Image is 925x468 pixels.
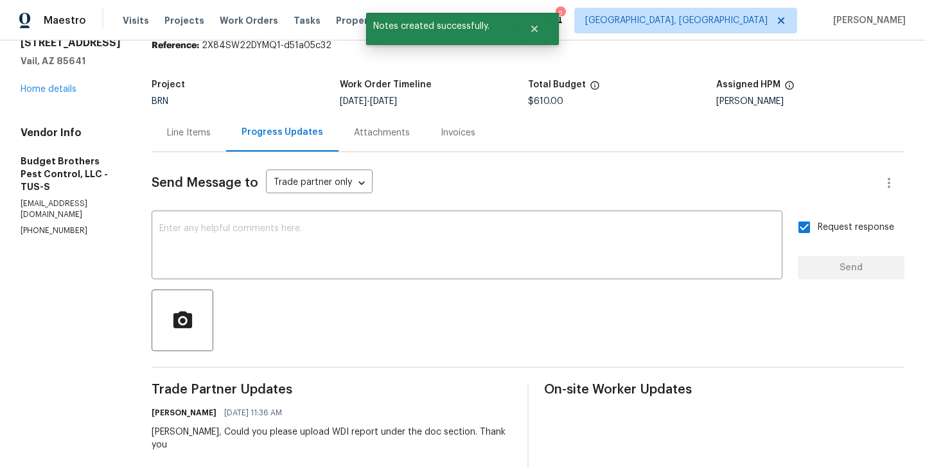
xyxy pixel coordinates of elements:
[123,14,149,27] span: Visits
[152,39,904,52] div: 2X84SW22DYMQ1-d51a05c32
[21,198,121,220] p: [EMAIL_ADDRESS][DOMAIN_NAME]
[828,14,906,27] span: [PERSON_NAME]
[242,126,323,139] div: Progress Updates
[716,97,904,106] div: [PERSON_NAME]
[21,37,121,49] h2: [STREET_ADDRESS]
[44,14,86,27] span: Maestro
[528,80,586,89] h5: Total Budget
[152,80,185,89] h5: Project
[354,126,410,139] div: Attachments
[528,97,563,106] span: $610.00
[224,406,282,419] span: [DATE] 11:36 AM
[340,97,367,106] span: [DATE]
[784,80,795,97] span: The hpm assigned to this work order.
[21,126,121,139] h4: Vendor Info
[21,155,121,193] h5: Budget Brothers Pest Control, LLC - TUS-S
[21,225,121,236] p: [PHONE_NUMBER]
[21,55,121,67] h5: Vail, AZ 85641
[441,126,475,139] div: Invoices
[818,221,894,234] span: Request response
[340,80,432,89] h5: Work Order Timeline
[266,173,373,194] div: Trade partner only
[513,16,556,42] button: Close
[152,406,216,419] h6: [PERSON_NAME]
[590,80,600,97] span: The total cost of line items that have been proposed by Opendoor. This sum includes line items th...
[152,383,512,396] span: Trade Partner Updates
[152,177,258,189] span: Send Message to
[152,41,199,50] b: Reference:
[152,426,512,451] div: [PERSON_NAME], Could you please upload WDI report under the doc section. Thank you
[716,80,780,89] h5: Assigned HPM
[556,8,565,21] div: 2
[340,97,397,106] span: -
[21,85,76,94] a: Home details
[164,14,204,27] span: Projects
[370,97,397,106] span: [DATE]
[544,383,904,396] span: On-site Worker Updates
[220,14,278,27] span: Work Orders
[366,13,513,40] span: Notes created successfully.
[294,16,321,25] span: Tasks
[167,126,211,139] div: Line Items
[336,14,386,27] span: Properties
[585,14,768,27] span: [GEOGRAPHIC_DATA], [GEOGRAPHIC_DATA]
[152,97,168,106] span: BRN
